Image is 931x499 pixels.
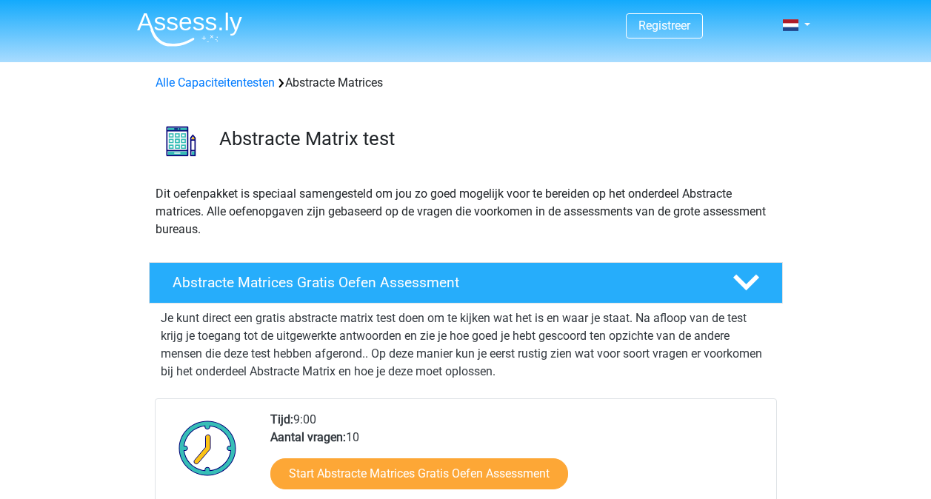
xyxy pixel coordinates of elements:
[219,127,771,150] h3: Abstracte Matrix test
[270,458,568,489] a: Start Abstracte Matrices Gratis Oefen Assessment
[173,274,709,291] h4: Abstracte Matrices Gratis Oefen Assessment
[143,262,789,304] a: Abstracte Matrices Gratis Oefen Assessment
[170,411,245,485] img: Klok
[270,412,293,426] b: Tijd:
[150,110,213,173] img: abstracte matrices
[150,74,782,92] div: Abstracte Matrices
[137,12,242,47] img: Assessly
[270,430,346,444] b: Aantal vragen:
[156,185,776,238] p: Dit oefenpakket is speciaal samengesteld om jou zo goed mogelijk voor te bereiden op het onderdee...
[156,76,275,90] a: Alle Capaciteitentesten
[638,19,690,33] a: Registreer
[161,309,771,381] p: Je kunt direct een gratis abstracte matrix test doen om te kijken wat het is en waar je staat. Na...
